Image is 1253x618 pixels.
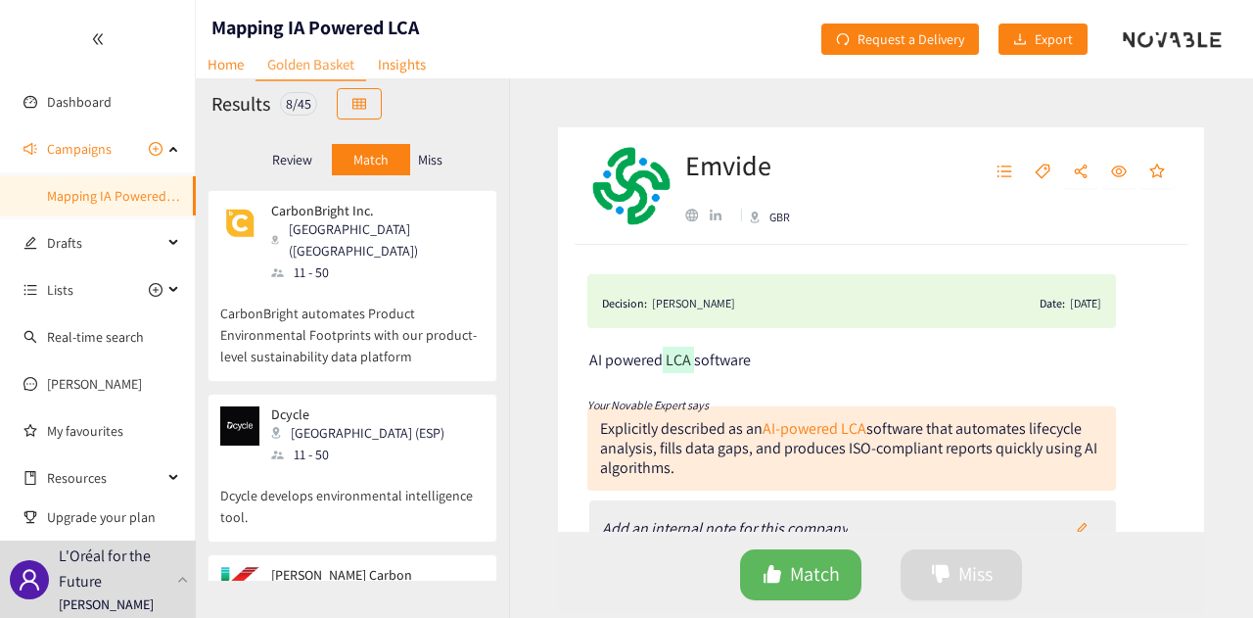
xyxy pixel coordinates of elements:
[821,24,979,55] button: redoRequest a Delivery
[47,270,73,309] span: Lists
[934,406,1253,618] iframe: Chat Widget
[271,203,471,218] p: CarbonBright Inc.
[47,187,192,205] a: Mapping IA Powered LCA
[652,294,735,313] div: [PERSON_NAME]
[47,223,162,262] span: Drafts
[59,594,154,615] p: [PERSON_NAME]
[1025,157,1060,188] button: tag
[220,567,259,606] img: Snapshot of the company's website
[997,164,1012,181] span: unordered-list
[271,567,471,583] p: [PERSON_NAME] Carbon
[23,283,37,297] span: unordered-list
[1073,164,1089,181] span: share-alt
[1035,164,1050,181] span: tag
[694,350,751,370] span: software
[750,209,828,226] div: GBR
[47,93,112,111] a: Dashboard
[685,146,828,185] h2: Emvide
[790,559,840,590] span: Match
[47,375,142,393] a: [PERSON_NAME]
[1139,157,1175,188] button: star
[998,24,1088,55] button: downloadExport
[740,549,861,600] button: likeMatch
[47,458,162,498] span: Resources
[47,328,144,346] a: Real-time search
[763,418,866,439] a: AI-powered LCA
[280,92,317,116] div: 8 / 45
[271,422,456,444] div: [GEOGRAPHIC_DATA] (ESP)
[592,147,671,225] img: Company Logo
[18,568,41,592] span: user
[763,564,782,587] span: like
[23,471,37,485] span: book
[271,444,456,465] div: 11 - 50
[589,350,663,370] span: AI powered
[271,261,483,283] div: 11 - 50
[352,97,366,113] span: table
[220,406,259,446] img: Snapshot of the company's website
[602,294,647,313] span: Decision:
[47,129,112,168] span: Campaigns
[337,88,382,119] button: table
[587,398,709,412] i: Your Novable Expert says
[901,549,1022,600] button: dislikeMiss
[23,142,37,156] span: sound
[1149,164,1165,181] span: star
[663,347,694,373] mark: LCA
[858,28,964,50] span: Request a Delivery
[710,210,733,221] a: linkedin
[418,152,442,167] p: Miss
[23,236,37,250] span: edit
[47,498,180,537] span: Upgrade your plan
[366,49,438,79] a: Insights
[602,518,848,539] i: Add an internal note for this company
[271,218,483,261] div: [GEOGRAPHIC_DATA] ([GEOGRAPHIC_DATA])
[931,564,951,587] span: dislike
[1013,32,1027,48] span: download
[211,14,419,41] h1: Mapping IA Powered LCA
[149,283,162,297] span: plus-circle
[149,142,162,156] span: plus-circle
[220,465,485,528] p: Dcycle develops environmental intelligence tool.
[211,90,270,118] h2: Results
[59,544,169,593] p: L'Oréal for the Future
[1035,28,1073,50] span: Export
[271,406,444,422] p: Dcycle
[1040,294,1065,313] span: Date:
[23,510,37,524] span: trophy
[1101,157,1137,188] button: eye
[353,152,389,167] p: Match
[47,411,180,451] a: My favourites
[685,209,710,221] a: website
[1111,164,1127,181] span: eye
[272,152,312,167] p: Review
[220,283,485,367] p: CarbonBright automates Product Environmental Footprints with our product-level sustainability dat...
[836,32,850,48] span: redo
[1070,294,1101,313] div: [DATE]
[987,157,1022,188] button: unordered-list
[1063,157,1098,188] button: share-alt
[91,32,105,46] span: double-left
[255,49,366,81] a: Golden Basket
[220,203,259,242] img: Snapshot of the company's website
[600,418,1097,478] div: Explicitly described as an software that automates lifecycle analysis, fills data gaps, and produ...
[196,49,255,79] a: Home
